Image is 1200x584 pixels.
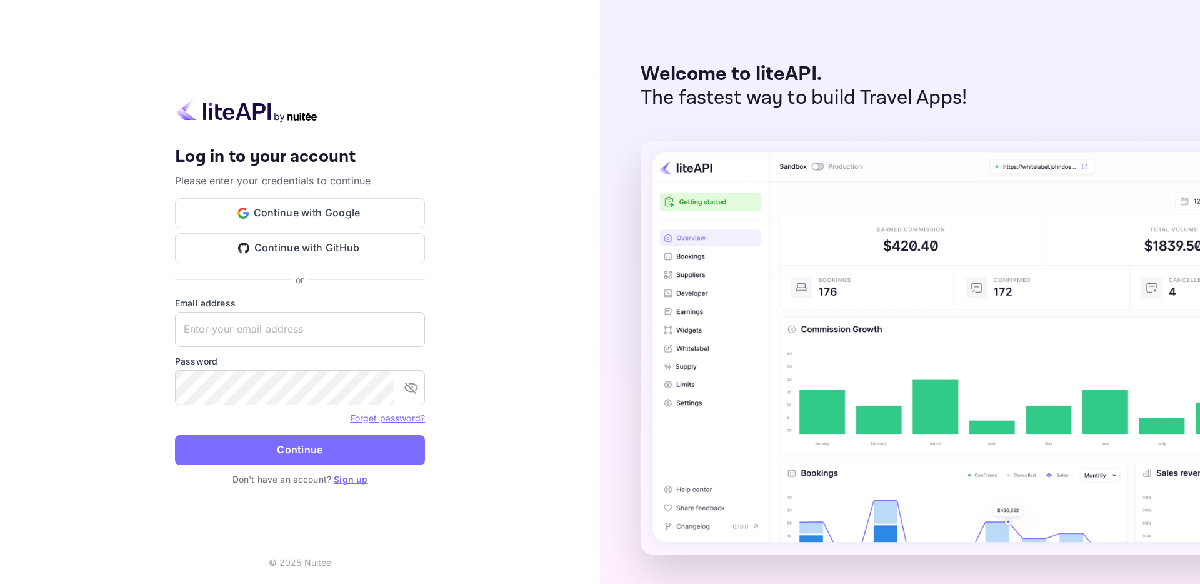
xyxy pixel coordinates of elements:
[351,413,425,423] a: Forget password?
[175,312,425,347] input: Enter your email address
[351,411,425,424] a: Forget password?
[641,86,967,110] p: The fastest way to build Travel Apps!
[399,375,424,400] button: toggle password visibility
[175,355,425,368] label: Password
[175,173,425,188] p: Please enter your credentials to continue
[175,198,425,228] button: Continue with Google
[175,146,425,168] h4: Log in to your account
[175,98,319,123] img: liteapi
[269,556,332,569] p: © 2025 Nuitee
[334,474,367,485] a: Sign up
[641,63,967,86] p: Welcome to liteAPI.
[296,273,304,286] p: or
[175,473,425,486] p: Don't have an account?
[175,296,425,310] label: Email address
[175,435,425,465] button: Continue
[175,233,425,263] button: Continue with GitHub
